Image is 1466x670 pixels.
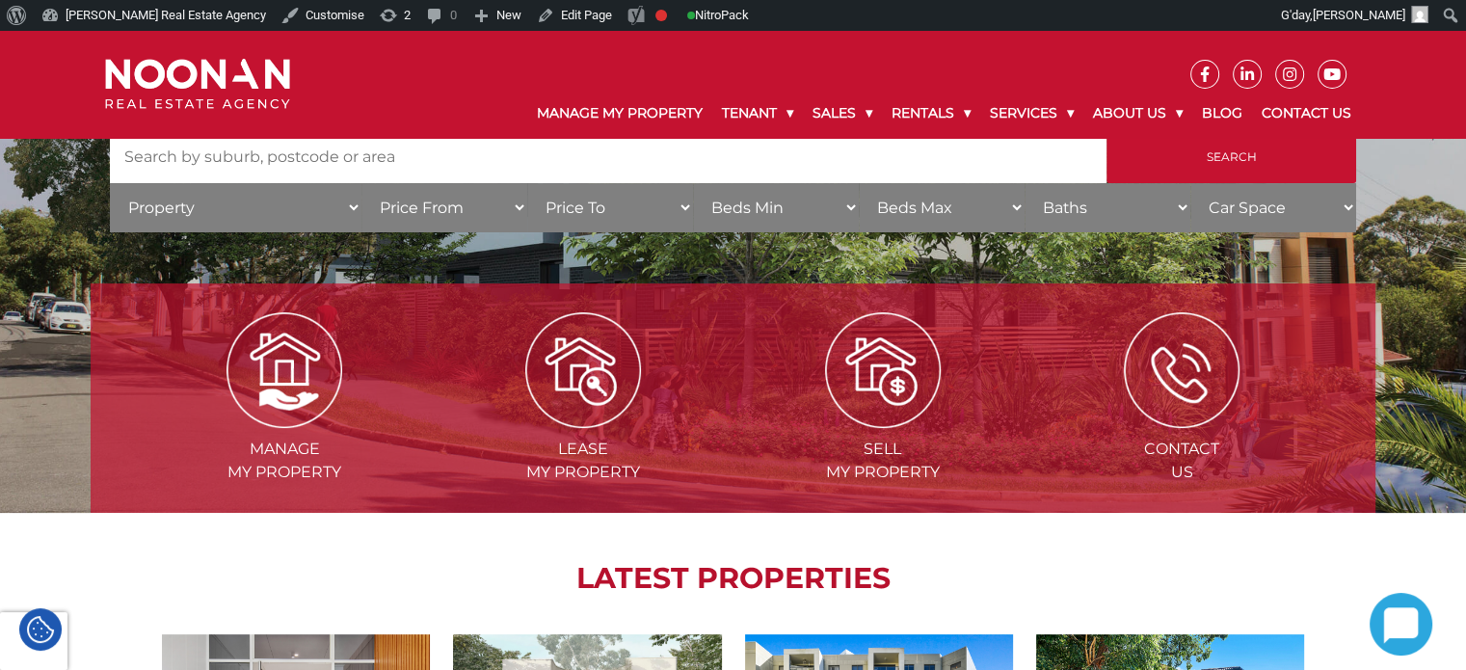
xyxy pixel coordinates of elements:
[980,89,1083,138] a: Services
[1313,8,1405,22] span: [PERSON_NAME]
[803,89,882,138] a: Sales
[1192,89,1252,138] a: Blog
[882,89,980,138] a: Rentals
[227,312,342,428] img: Manage my Property
[137,360,432,481] a: Managemy Property
[712,89,803,138] a: Tenant
[1124,312,1239,428] img: ICONS
[735,360,1030,481] a: Sellmy Property
[1106,131,1356,183] input: Search
[1034,438,1329,484] span: Contact Us
[525,312,641,428] img: Lease my property
[110,131,1106,183] input: Search by suburb, postcode or area
[1034,360,1329,481] a: ContactUs
[436,438,731,484] span: Lease my Property
[137,438,432,484] span: Manage my Property
[735,438,1030,484] span: Sell my Property
[655,10,667,21] div: Focus keyphrase not set
[139,561,1327,596] h2: LATEST PROPERTIES
[1083,89,1192,138] a: About Us
[825,312,941,428] img: Sell my property
[1252,89,1361,138] a: Contact Us
[105,59,290,110] img: Noonan Real Estate Agency
[19,608,62,651] div: Cookie Settings
[436,360,731,481] a: Leasemy Property
[527,89,712,138] a: Manage My Property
